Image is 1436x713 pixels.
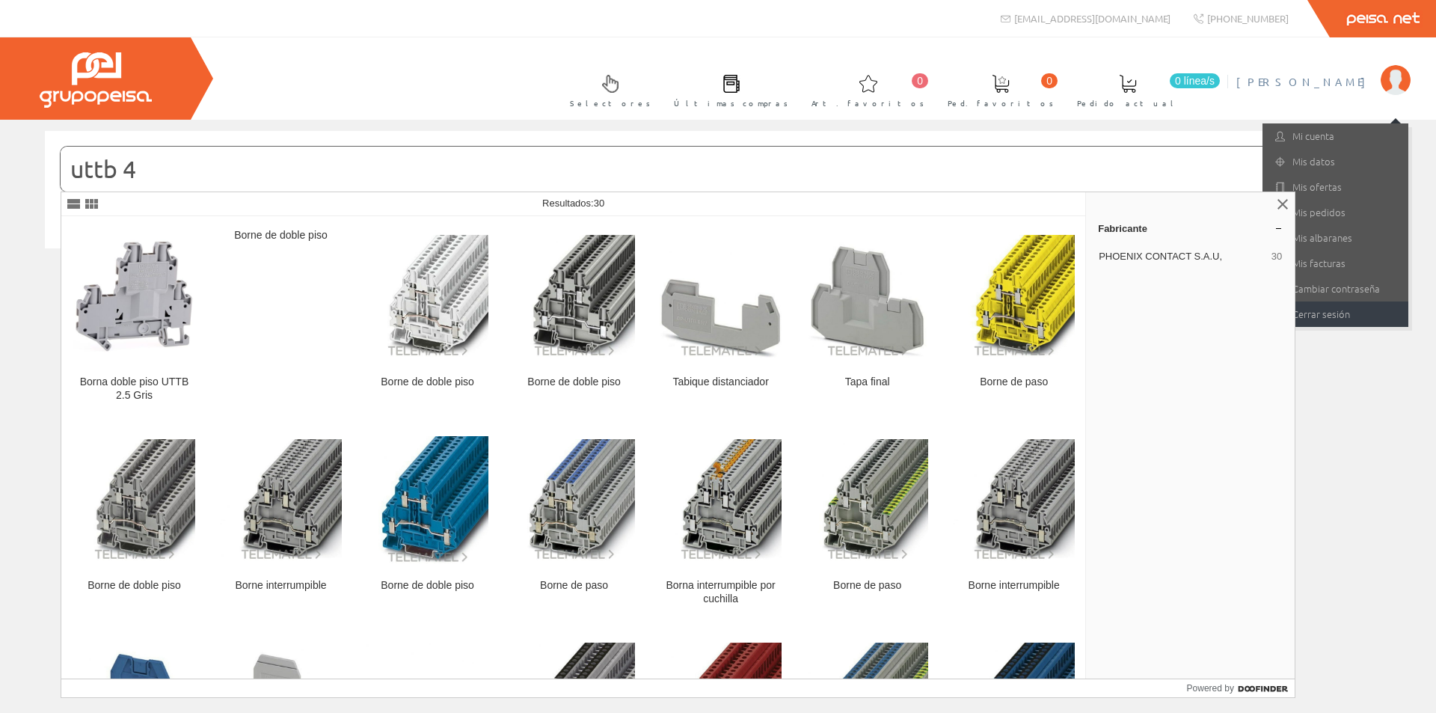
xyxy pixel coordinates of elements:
[366,436,488,564] img: Borne de doble piso
[659,62,796,117] a: Últimas compras
[660,579,782,606] div: Borna interrumpible por cuchilla
[1236,74,1373,89] span: [PERSON_NAME]
[953,579,1075,593] div: Borne interrumpible
[220,579,342,593] div: Borne interrumpible
[648,217,794,420] a: Tabique distanciador Tabique distanciador
[794,420,940,623] a: Borne de paso Borne de paso
[220,439,342,561] img: Borne interrumpible
[953,235,1075,357] img: Borne de paso
[1271,250,1282,263] span: 30
[806,439,928,561] img: Borne de paso
[674,96,788,111] span: Últimas compras
[1170,73,1220,88] span: 0 línea/s
[61,420,207,623] a: Borne de doble piso Borne de doble piso
[1262,251,1408,276] a: Mis facturas
[1262,276,1408,302] a: Cambiar contraseña
[1187,682,1234,695] span: Powered by
[953,439,1075,561] img: Borne interrumpible
[501,420,647,623] a: Borne de paso Borne de paso
[1262,302,1408,327] a: Cerrar sesión
[1062,62,1224,117] a: 0 línea/s Pedido actual
[660,439,782,561] img: Borna interrumpible por cuchilla
[794,217,940,420] a: Tapa final Tapa final
[1041,73,1058,88] span: 0
[501,217,647,420] a: Borne de doble piso Borne de doble piso
[513,235,635,357] img: Borne de doble piso
[355,217,500,420] a: Borne de doble piso Borne de doble piso
[1262,225,1408,251] a: Mis albaranes
[1086,216,1295,240] a: Fabricante
[542,198,604,209] span: Resultados:
[806,376,928,389] div: Tapa final
[40,52,152,108] img: Grupo Peisa
[1077,96,1179,111] span: Pedido actual
[355,420,500,623] a: Borne de doble piso Borne de doble piso
[45,267,1391,280] div: © Grupo Peisa
[73,579,195,593] div: Borne de doble piso
[220,229,342,242] div: Borne de doble piso
[73,439,195,561] img: Borne de doble piso
[208,420,354,623] a: Borne interrumpible Borne interrumpible
[941,420,1087,623] a: Borne interrumpible Borne interrumpible
[1207,12,1289,25] span: [PHONE_NUMBER]
[953,376,1075,389] div: Borne de paso
[555,62,658,117] a: Selectores
[61,147,1339,192] input: Buscar...
[1262,123,1408,149] a: Mi cuenta
[1262,200,1408,225] a: Mis pedidos
[61,217,207,420] a: Borna doble piso UTTB 2.5 Gris Borna doble piso UTTB 2.5 Gris
[660,235,782,357] img: Tabique distanciador
[912,73,928,88] span: 0
[208,217,354,420] a: Borne de doble piso
[570,96,651,111] span: Selectores
[366,376,488,389] div: Borne de doble piso
[594,198,604,209] span: 30
[73,376,195,403] div: Borna doble piso UTTB 2.5 Gris
[811,96,924,111] span: Art. favoritos
[513,376,635,389] div: Borne de doble piso
[806,235,928,357] img: Tapa final
[941,217,1087,420] a: Borne de paso Borne de paso
[366,235,488,357] img: Borne de doble piso
[648,420,794,623] a: Borna interrumpible por cuchilla Borna interrumpible por cuchilla
[513,439,635,561] img: Borne de paso
[73,239,195,355] img: Borna doble piso UTTB 2.5 Gris
[806,579,928,593] div: Borne de paso
[948,96,1054,111] span: Ped. favoritos
[1099,250,1265,263] span: PHOENIX CONTACT S.A.U,
[660,376,782,389] div: Tabique distanciador
[1262,174,1408,200] a: Mis ofertas
[1014,12,1170,25] span: [EMAIL_ADDRESS][DOMAIN_NAME]
[1236,62,1411,76] a: [PERSON_NAME]
[1262,149,1408,174] a: Mis datos
[366,579,488,593] div: Borne de doble piso
[1187,679,1295,697] a: Powered by
[513,579,635,593] div: Borne de paso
